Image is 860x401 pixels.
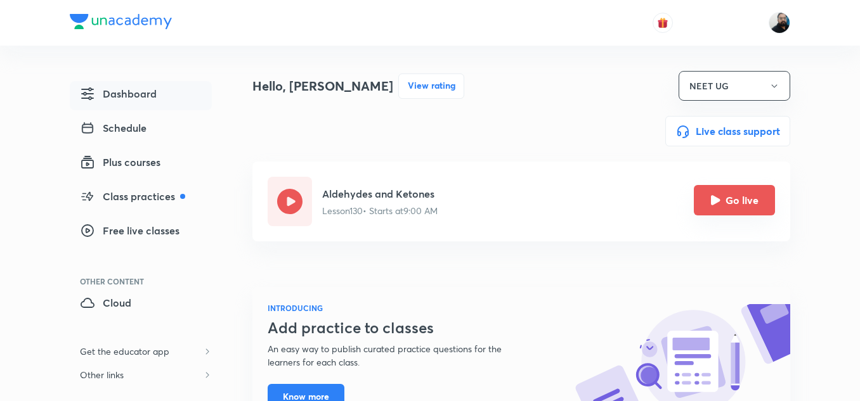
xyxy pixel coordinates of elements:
h5: Aldehydes and Ketones [322,186,438,201]
img: Company Logo [70,14,172,29]
span: Plus courses [80,155,160,170]
button: View rating [398,73,464,99]
a: Class practices [70,184,212,213]
p: An easy way to publish curated practice questions for the learners for each class. [268,342,533,369]
a: Schedule [70,115,212,144]
a: Company Logo [70,14,172,32]
span: Cloud [80,295,131,310]
span: Free live classes [80,223,179,238]
p: Lesson 130 • Starts at 9:00 AM [322,204,438,217]
button: Live class support [665,116,790,146]
h6: Other links [70,363,134,386]
a: Plus courses [70,150,212,179]
button: Go live [694,185,775,215]
h6: Get the educator app [70,340,179,363]
h3: Add practice to classes [268,319,533,337]
a: Dashboard [70,81,212,110]
img: Sumit Kumar Agrawal [769,12,790,34]
a: Free live classes [70,218,212,247]
div: Other Content [80,277,212,285]
span: Schedule [80,120,147,136]
span: Class practices [80,189,185,204]
button: NEET UG [679,71,790,101]
span: Dashboard [80,86,157,101]
h4: Hello, [PERSON_NAME] [252,77,393,96]
img: avatar [657,17,668,29]
h6: INTRODUCING [268,302,533,314]
a: Cloud [70,290,212,319]
button: avatar [653,13,673,33]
